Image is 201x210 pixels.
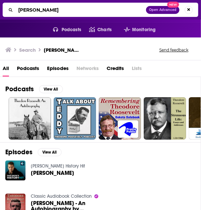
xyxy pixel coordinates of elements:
h3: [PERSON_NAME] [44,47,83,53]
a: Charts [81,25,112,35]
span: Monitoring [132,25,156,35]
a: Dan Snow's History Hit [31,163,85,169]
button: Send feedback [157,47,190,53]
a: Episodes [47,63,69,77]
button: View All [38,148,62,156]
span: Networks [76,63,99,77]
a: EpisodesView All [5,148,62,156]
span: Charts [97,25,112,35]
img: Theodore Roosevelt [5,161,25,181]
button: open menu [45,25,81,35]
span: [PERSON_NAME] [31,170,74,176]
a: PodcastsView All [5,85,63,93]
button: Open AdvancedNew [146,6,179,14]
a: All [3,63,9,77]
span: Open Advanced [149,8,176,12]
a: Credits [107,63,124,77]
button: View All [39,85,63,93]
input: Search podcasts, credits, & more... [16,5,146,15]
h3: Search [19,47,36,53]
button: open menu [116,25,156,35]
span: Lists [132,63,142,77]
a: Podcasts [17,63,39,77]
a: Classic Audiobook Collection [31,193,92,199]
a: Theodore Roosevelt [31,170,74,176]
h2: Podcasts [5,85,34,93]
div: Search podcasts, credits, & more... [3,3,198,17]
span: New [167,2,179,8]
span: Podcasts [62,25,81,35]
h2: Episodes [5,148,32,156]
